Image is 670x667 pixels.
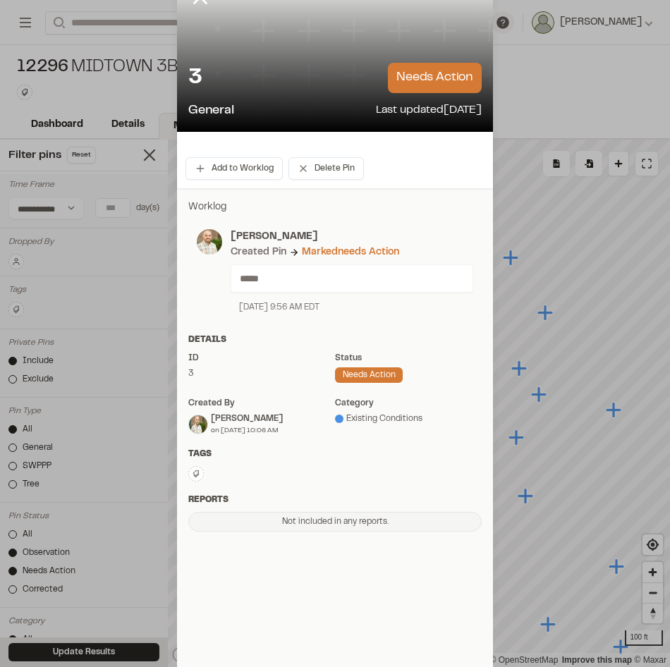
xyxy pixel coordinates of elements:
[188,367,335,380] div: 3
[188,512,482,532] div: Not included in any reports.
[231,245,286,260] div: Created Pin
[188,466,204,482] button: Edit Tags
[231,229,473,245] p: [PERSON_NAME]
[188,448,482,460] div: Tags
[185,157,283,180] button: Add to Worklog
[239,301,319,314] div: [DATE] 9:56 AM EDT
[188,352,335,365] div: ID
[335,352,482,365] div: Status
[188,200,482,215] p: Worklog
[211,425,283,436] div: on [DATE] 10:06 AM
[189,415,207,434] img: Sinuhe Perez
[188,397,335,410] div: Created by
[188,494,482,506] div: Reports
[197,229,222,255] img: photo
[288,157,364,180] button: Delete Pin
[335,397,482,410] div: category
[188,333,482,346] div: Details
[302,245,399,260] div: Marked needs action
[335,367,403,383] div: needs action
[335,412,482,425] div: Existing Conditions
[211,412,283,425] div: [PERSON_NAME]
